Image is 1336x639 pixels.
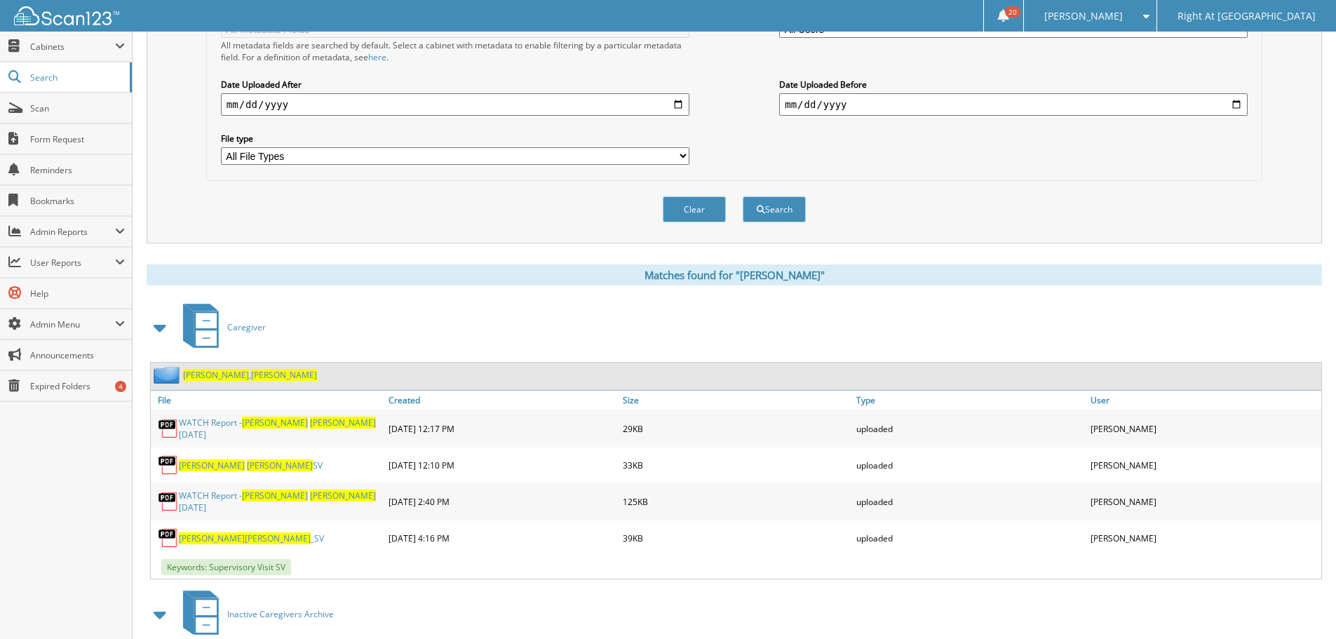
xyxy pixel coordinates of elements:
[227,608,334,620] span: Inactive Caregivers Archive
[179,459,245,471] span: [PERSON_NAME]
[179,490,382,513] a: WATCH Report -[PERSON_NAME] [PERSON_NAME][DATE]
[251,369,317,381] span: [PERSON_NAME]
[1087,413,1321,444] div: [PERSON_NAME]
[619,486,853,517] div: 125KB
[247,459,313,471] span: [PERSON_NAME]
[30,318,115,330] span: Admin Menu
[227,321,266,333] span: Caregiver
[158,527,179,549] img: PDF.png
[853,486,1087,517] div: uploaded
[115,381,126,392] div: 4
[158,491,179,512] img: PDF.png
[385,524,619,552] div: [DATE] 4:16 PM
[30,133,125,145] span: Form Request
[1044,12,1123,20] span: [PERSON_NAME]
[310,417,376,429] span: [PERSON_NAME]
[242,490,308,502] span: [PERSON_NAME]
[151,391,385,410] a: File
[1087,524,1321,552] div: [PERSON_NAME]
[183,369,317,381] a: [PERSON_NAME],[PERSON_NAME]
[385,451,619,479] div: [DATE] 12:10 PM
[245,532,311,544] span: [PERSON_NAME]
[158,455,179,476] img: PDF.png
[30,380,125,392] span: Expired Folders
[221,79,689,90] label: Date Uploaded After
[154,366,183,384] img: folder2.png
[30,226,115,238] span: Admin Reports
[161,559,291,575] span: Keywords: Supervisory Visit SV
[183,369,249,381] span: [PERSON_NAME]
[619,413,853,444] div: 29KB
[619,451,853,479] div: 33KB
[30,288,125,300] span: Help
[158,418,179,439] img: PDF.png
[385,486,619,517] div: [DATE] 2:40 PM
[30,72,123,83] span: Search
[242,417,308,429] span: [PERSON_NAME]
[619,391,853,410] a: Size
[1087,391,1321,410] a: User
[1087,486,1321,517] div: [PERSON_NAME]
[1005,6,1020,18] span: 20
[30,41,115,53] span: Cabinets
[310,490,376,502] span: [PERSON_NAME]
[179,459,323,471] a: [PERSON_NAME] [PERSON_NAME]SV
[30,102,125,114] span: Scan
[30,349,125,361] span: Announcements
[853,524,1087,552] div: uploaded
[221,133,689,144] label: File type
[221,39,689,63] div: All metadata fields are searched by default. Select a cabinet with metadata to enable filtering b...
[179,532,324,544] a: [PERSON_NAME][PERSON_NAME]_SV
[368,51,386,63] a: here
[179,417,382,440] a: WATCH Report -[PERSON_NAME] [PERSON_NAME][DATE]
[779,93,1248,116] input: end
[30,257,115,269] span: User Reports
[1087,451,1321,479] div: [PERSON_NAME]
[14,6,119,25] img: scan123-logo-white.svg
[619,524,853,552] div: 39KB
[853,391,1087,410] a: Type
[853,413,1087,444] div: uploaded
[175,300,266,355] a: Caregiver
[30,164,125,176] span: Reminders
[663,196,726,222] button: Clear
[1266,572,1336,639] iframe: Chat Widget
[1178,12,1316,20] span: Right At [GEOGRAPHIC_DATA]
[743,196,806,222] button: Search
[779,79,1248,90] label: Date Uploaded Before
[853,451,1087,479] div: uploaded
[385,391,619,410] a: Created
[30,195,125,207] span: Bookmarks
[385,413,619,444] div: [DATE] 12:17 PM
[221,93,689,116] input: start
[147,264,1322,285] div: Matches found for "[PERSON_NAME]"
[179,532,245,544] span: [PERSON_NAME]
